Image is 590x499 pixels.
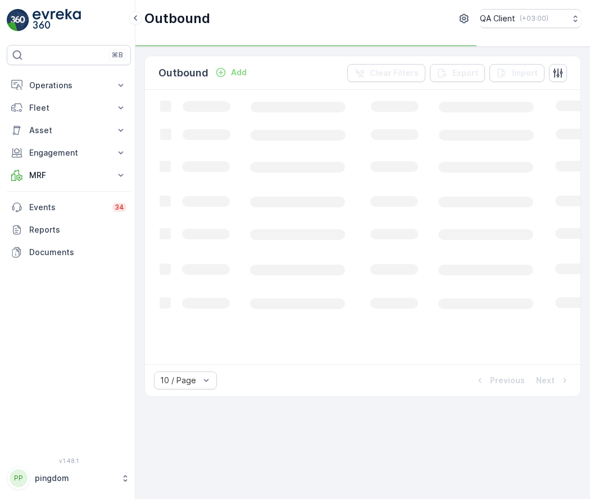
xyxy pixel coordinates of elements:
button: Import [489,64,544,82]
button: Fleet [7,97,131,119]
div: PP [10,469,28,487]
button: Clear Filters [347,64,425,82]
button: Add [211,66,251,79]
p: Next [536,375,555,386]
span: v 1.48.1 [7,457,131,464]
p: Documents [29,247,126,258]
button: Asset [7,119,131,142]
p: Fleet [29,102,108,114]
button: Next [535,374,571,387]
p: pingdom [35,473,115,484]
a: Events34 [7,196,131,219]
a: Reports [7,219,131,241]
button: QA Client(+03:00) [480,9,581,28]
p: Import [512,67,538,79]
button: Engagement [7,142,131,164]
button: Operations [7,74,131,97]
img: logo_light-DOdMpM7g.png [33,9,81,31]
p: Reports [29,224,126,235]
p: Add [231,67,247,78]
img: logo [7,9,29,31]
p: Operations [29,80,108,91]
p: QA Client [480,13,515,24]
p: Clear Filters [370,67,419,79]
p: Outbound [158,65,208,81]
p: 34 [115,203,124,212]
p: Export [452,67,478,79]
p: Asset [29,125,108,136]
button: Previous [473,374,526,387]
p: ⌘B [112,51,123,60]
p: Events [29,202,106,213]
button: Export [430,64,485,82]
button: MRF [7,164,131,187]
p: Outbound [144,10,210,28]
a: Documents [7,241,131,264]
p: MRF [29,170,108,181]
p: Previous [490,375,525,386]
p: Engagement [29,147,108,158]
p: ( +03:00 ) [520,14,548,23]
button: PPpingdom [7,466,131,490]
